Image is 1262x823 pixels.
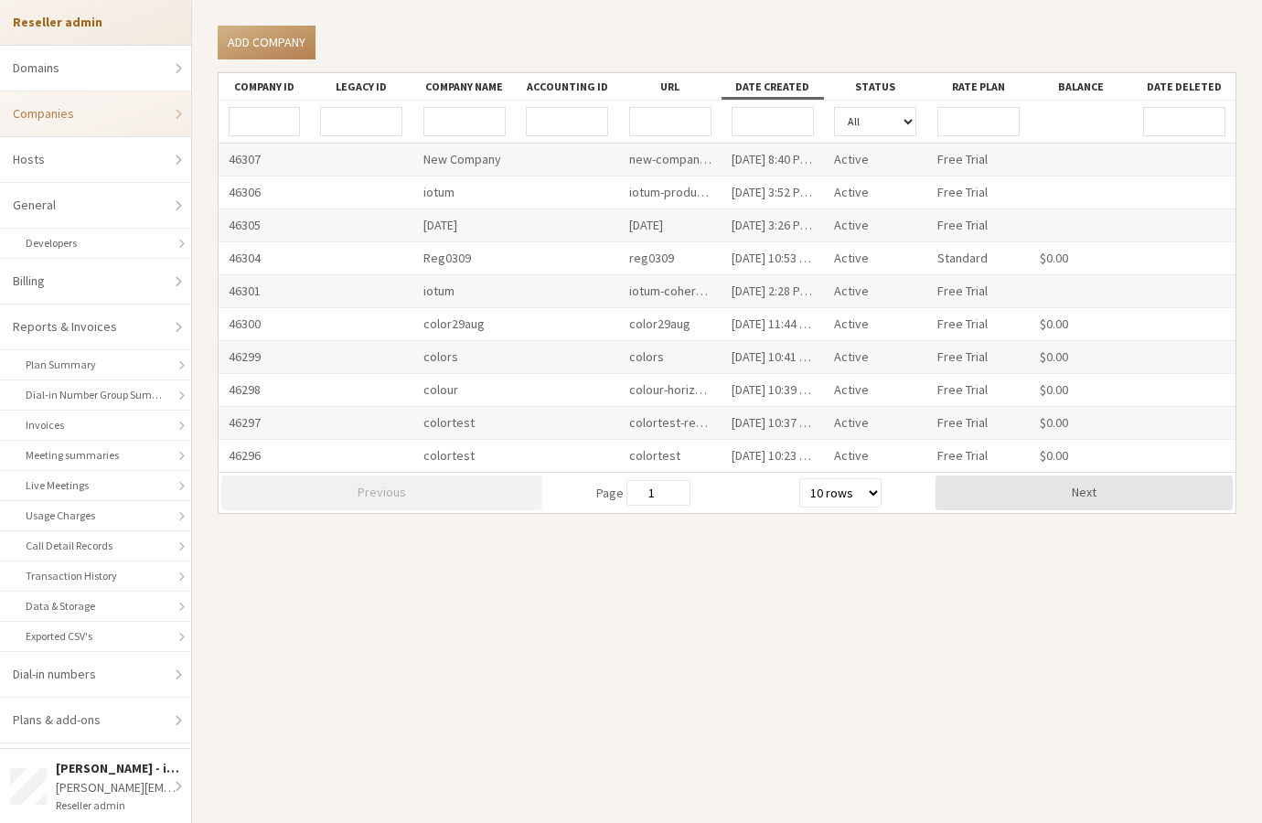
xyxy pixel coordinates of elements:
div: $0.00 [1040,347,1122,367]
input: URL [629,107,711,136]
div: 46300 [219,308,310,340]
input: page number input [626,480,690,506]
strong: Reseller admin [13,14,102,30]
button: Next [936,476,1233,510]
div: [DATE] 10:23 AM GMT [722,440,824,472]
div: Reg0309 [412,242,515,274]
div: $0.00 [1040,446,1122,465]
div: colour-horizontal-96 [618,374,721,406]
div: [DATE] 8:40 PM GMT [722,144,824,176]
div: Standard [927,242,1030,274]
div: 46307 [219,144,310,176]
div: Free Trial [927,374,1030,406]
div: Active [824,407,926,439]
div: URL [629,80,711,93]
div: Free Trial [927,144,1030,176]
div: color29aug [412,308,515,340]
div: colour [412,374,515,406]
div: $0.00 [1040,380,1122,400]
input: Company name [423,107,506,136]
div: 46306 [219,176,310,208]
div: [DATE] 2:28 PM GMT [722,275,824,307]
div: Active [824,242,926,274]
div: New Company [412,144,515,176]
div: Legacy ID [320,80,402,93]
div: Accounting ID [526,80,608,93]
div: Active [824,440,926,472]
div: Active [824,209,926,241]
div: colors [618,341,721,373]
div: [DATE] [412,209,515,241]
div: 46298 [219,374,310,406]
div: colortest [618,440,721,472]
div: colors [412,341,515,373]
div: Rate plan [937,80,1020,93]
div: iotum-product-412 [618,176,721,208]
div: [DATE] 10:53 AM GMT [722,242,824,274]
div: Status [834,80,916,93]
div: reg0309 [618,242,721,274]
div: colortest [412,407,515,439]
div: Balance [1040,80,1122,93]
select: row size select [799,478,882,508]
input: Accounting ID [526,107,608,136]
div: Free Trial [927,275,1030,307]
div: 46299 [219,341,310,373]
div: Reseller admin [56,797,182,814]
div: $0.00 [1040,413,1122,433]
div: Company name [423,80,506,93]
div: Active [824,275,926,307]
div: Date created [732,80,814,93]
div: Active [824,308,926,340]
input: Open menu [1143,107,1225,136]
div: colortest-realigned-63 [618,407,721,439]
div: 46301 [219,275,310,307]
div: Free Trial [927,209,1030,241]
div: 46305 [219,209,310,241]
div: iotum [412,275,515,307]
input: Company ID [229,107,300,136]
div: $0.00 [1040,249,1122,268]
div: colortest [412,440,515,472]
div: Active [824,374,926,406]
input: Legacy ID [320,107,402,136]
select: Status [834,107,916,136]
div: [DATE] 10:37 AM GMT [722,407,824,439]
div: color29aug [618,308,721,340]
div: [DATE] 11:44 AM GMT [722,308,824,340]
div: [DATE] [618,209,721,241]
div: Date deleted [1143,80,1225,93]
div: Free Trial [927,308,1030,340]
div: Free Trial [927,440,1030,472]
input: Rate plan [937,107,1020,136]
div: 46296 [219,440,310,472]
button: Previous [221,476,542,510]
div: Active [824,144,926,176]
div: Company ID [229,80,300,93]
span: Page [596,480,690,506]
div: Active [824,176,926,208]
div: [DATE] 3:26 PM GMT [722,209,824,241]
a: Add company [218,26,315,59]
div: new-company-tertiary-83911 [618,144,721,176]
div: iotum [412,176,515,208]
input: Open menu [732,107,814,136]
div: 46304 [219,242,310,274]
div: 46297 [219,407,310,439]
div: [PERSON_NAME] - iotum [56,759,182,778]
div: Active [824,341,926,373]
div: [PERSON_NAME][EMAIL_ADDRESS][DOMAIN_NAME] [56,778,182,797]
div: Free Trial [927,407,1030,439]
div: Free Trial [927,176,1030,208]
div: [DATE] 10:39 AM GMT [722,374,824,406]
div: [DATE] 10:41 AM GMT [722,341,824,373]
div: Free Trial [927,341,1030,373]
div: [DATE] 3:52 PM GMT [722,176,824,208]
div: iotum-coherent-1018 [618,275,721,307]
div: $0.00 [1040,315,1122,334]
